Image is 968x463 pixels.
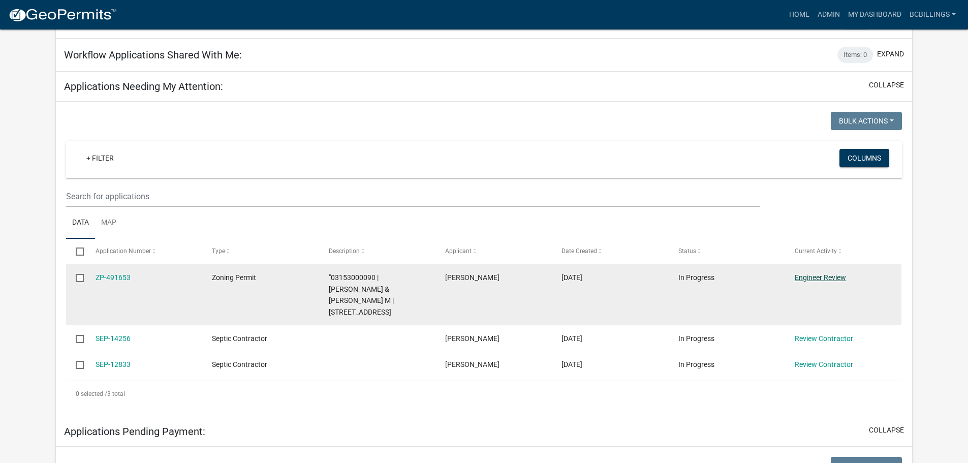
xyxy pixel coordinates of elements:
[877,49,904,59] button: expand
[561,248,597,255] span: Date Created
[319,239,435,263] datatable-header-cell: Description
[561,273,582,282] span: 10/13/2025
[435,239,552,263] datatable-header-cell: Applicant
[795,334,853,343] a: Review Contractor
[669,239,785,263] datatable-header-cell: Status
[329,248,360,255] span: Description
[561,334,582,343] span: 09/14/2021
[839,149,889,167] button: Columns
[678,334,714,343] span: In Progress
[212,360,267,368] span: Septic Contractor
[785,239,901,263] datatable-header-cell: Current Activity
[66,239,85,263] datatable-header-cell: Select
[814,5,844,24] a: Admin
[844,5,905,24] a: My Dashboard
[64,80,223,92] h5: Applications Needing My Attention:
[96,360,131,368] a: SEP-12833
[66,186,760,207] input: Search for applications
[678,273,714,282] span: In Progress
[445,248,472,255] span: Applicant
[202,239,319,263] datatable-header-cell: Type
[86,239,202,263] datatable-header-cell: Application Number
[795,248,837,255] span: Current Activity
[66,381,902,407] div: 3 total
[212,334,267,343] span: Septic Contractor
[561,360,582,368] span: 08/22/2021
[445,334,499,343] span: Ryan Stephen
[329,273,394,316] span: "03153000090 | STEENBLOCK ANDREW P & TWYLA M | 16432 310TH ST
[831,112,902,130] button: Bulk Actions
[96,273,131,282] a: ZP-491653
[64,425,205,438] h5: Applications Pending Payment:
[445,273,499,282] span: Andrew Steenblock
[78,149,122,167] a: + Filter
[869,425,904,436] button: collapse
[678,248,696,255] span: Status
[795,273,846,282] a: Engineer Review
[869,80,904,90] button: collapse
[96,248,151,255] span: Application Number
[837,47,873,63] div: Items: 0
[56,102,912,417] div: collapse
[212,248,225,255] span: Type
[96,334,131,343] a: SEP-14256
[905,5,960,24] a: Bcbillings
[678,360,714,368] span: In Progress
[76,390,107,397] span: 0 selected /
[785,5,814,24] a: Home
[212,273,256,282] span: Zoning Permit
[95,207,122,239] a: Map
[64,49,242,61] h5: Workflow Applications Shared With Me:
[552,239,668,263] datatable-header-cell: Date Created
[66,207,95,239] a: Data
[795,360,853,368] a: Review Contractor
[445,360,499,368] span: Douglas D Dodd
